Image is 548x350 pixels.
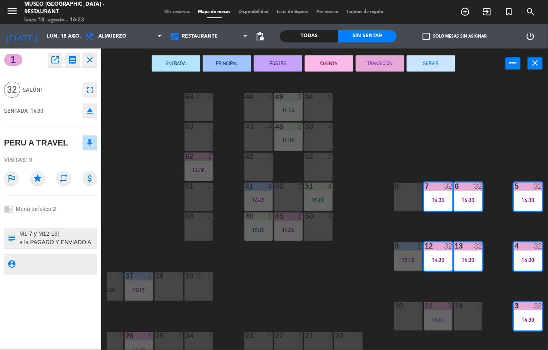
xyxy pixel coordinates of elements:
button: PRINCIPAL [203,55,251,72]
div: 4 [118,332,123,339]
div: 14:45 [244,197,273,203]
button: SERVIR [407,55,455,72]
div: 15:24 [274,108,303,113]
div: 32 [474,183,482,190]
button: menu [6,5,18,20]
i: eject [85,106,95,116]
div: 2 [208,93,213,100]
span: check_box_outline_blank [423,33,430,40]
div: 2 [358,332,363,339]
i: block [195,93,202,100]
div: 14:30 [424,197,452,203]
button: fullscreen [83,82,97,97]
div: 46 [275,183,276,190]
div: 5 [328,93,333,100]
button: close [83,53,97,67]
div: 5 [268,93,273,100]
div: 4 [328,213,333,220]
i: power_settings_new [526,32,535,41]
div: 2 [478,302,482,310]
span: Mis reservas [161,10,194,14]
div: 63 [185,123,186,130]
div: 14:30 [185,167,213,173]
div: Visitas: 0 [4,153,97,167]
div: 2 [208,123,213,130]
i: outlined_flag [4,171,19,186]
div: 16:19 [274,137,303,143]
div: 2 [298,213,303,220]
div: 2 [298,123,303,130]
button: ENTRADA [152,55,200,72]
div: 2 [208,153,213,160]
div: 43 [245,123,246,130]
span: 32 [4,82,20,98]
div: 14:30 [454,197,482,203]
div: 48 [275,123,276,130]
div: 23 [245,332,246,339]
div: 64 [185,93,186,100]
div: 62 [185,153,186,160]
div: 14:30 [514,317,542,323]
i: add_circle_outline [461,7,470,17]
div: PERU A TRAVEL [4,136,68,150]
div: 44 [245,93,246,100]
i: subject [7,234,16,242]
div: 2 [208,272,213,280]
i: power_input [508,58,518,68]
div: 15:15 [125,287,153,293]
div: Museo [GEOGRAPHIC_DATA] - Restaurant [24,0,131,16]
div: 38 [155,272,156,280]
div: 14:30 [424,257,452,263]
div: 2 [178,272,183,280]
div: 4 [268,183,273,190]
button: TRANSICIÓN [356,55,404,72]
div: 32 [534,302,542,310]
span: Salón1 [23,85,79,95]
div: Todas [280,30,338,42]
span: Mapa de mesas [194,10,235,14]
div: 14:30 [514,257,542,263]
div: 2 [148,272,153,280]
button: eject [83,103,97,118]
div: 24 [185,332,186,339]
div: 4 [178,332,183,339]
div: 32 [444,183,452,190]
div: 25 [155,332,156,339]
div: 14:30 [514,197,542,203]
span: pending_actions [255,32,265,41]
span: Restaurante [182,34,218,39]
div: 15:15 [394,257,423,263]
div: 2 [208,213,213,220]
div: 60 [185,213,186,220]
span: Tarjetas de regalo [343,10,388,14]
div: 4 [208,332,213,339]
i: person_pin [7,259,16,268]
i: star [30,171,45,186]
i: fullscreen [85,85,95,95]
div: 22 [275,332,276,339]
i: search [526,7,536,17]
div: 3 [148,332,153,339]
div: 14:30 [274,227,303,233]
button: CUENTA [305,55,353,72]
i: exit_to_app [482,7,492,17]
div: 37 [125,272,126,280]
div: 2 [298,93,303,100]
div: 3 [448,302,452,310]
span: Pre-acceso [313,10,343,14]
div: 3 [268,213,273,220]
div: 2 [298,183,303,190]
div: 4 [328,332,333,339]
div: 4 [298,332,303,339]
